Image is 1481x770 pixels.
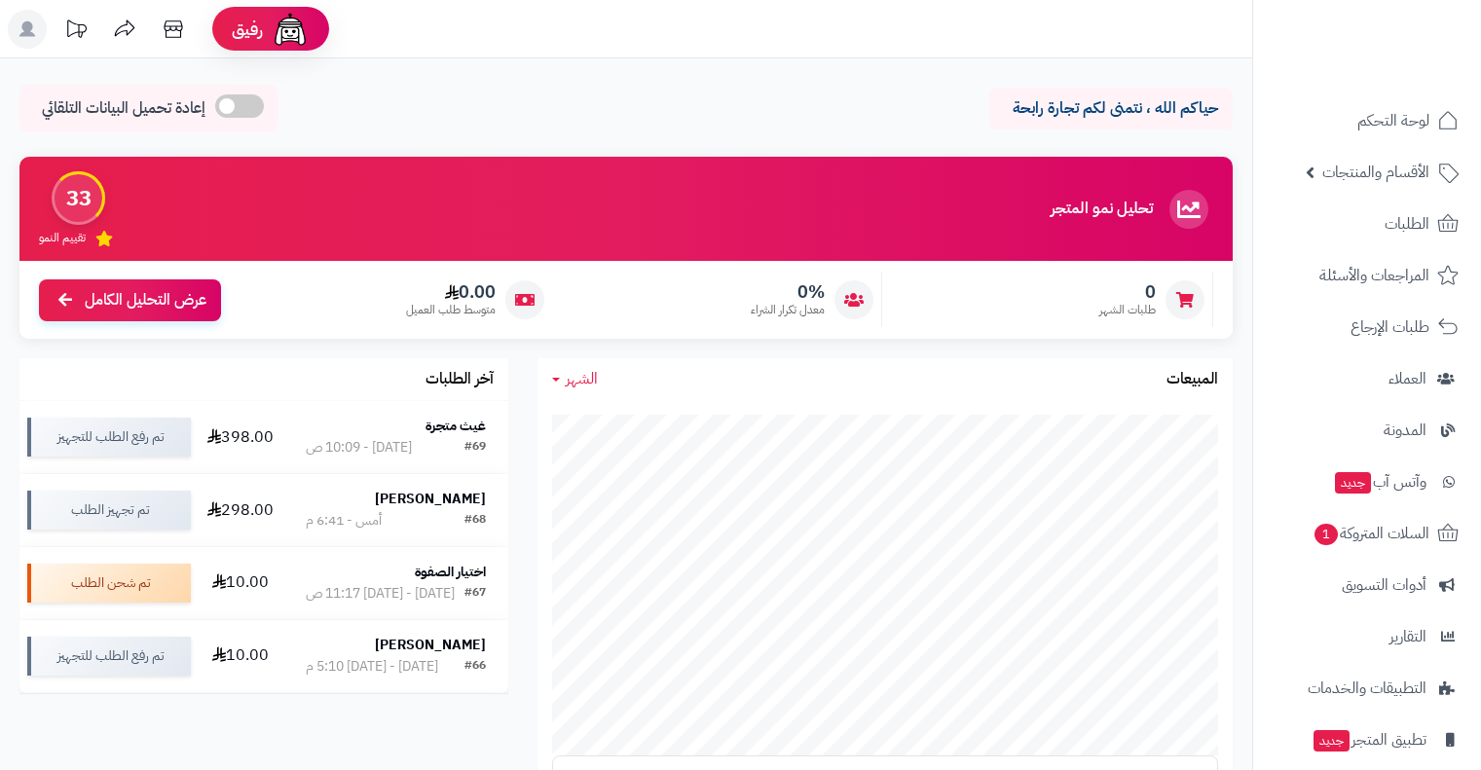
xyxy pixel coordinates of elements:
[1389,623,1426,650] span: التقارير
[1385,210,1429,238] span: الطلبات
[375,489,486,509] strong: [PERSON_NAME]
[464,584,486,604] div: #67
[1265,458,1469,505] a: وآتس آبجديد
[52,10,100,54] a: تحديثات المنصة
[1265,355,1469,402] a: العملاء
[1166,371,1218,388] h3: المبيعات
[1384,417,1426,444] span: المدونة
[464,438,486,458] div: #69
[199,474,284,546] td: 298.00
[1351,313,1429,341] span: طلبات الإرجاع
[27,491,191,530] div: تم تجهيز الطلب
[1312,726,1426,753] span: تطبيق المتجر
[1322,159,1429,186] span: الأقسام والمنتجات
[1314,524,1338,545] span: 1
[1265,201,1469,247] a: الطلبات
[426,371,494,388] h3: آخر الطلبات
[1265,510,1469,557] a: السلات المتروكة1
[751,302,825,318] span: معدل تكرار الشراء
[406,281,496,303] span: 0.00
[1314,730,1350,752] span: جديد
[1308,675,1426,702] span: التطبيقات والخدمات
[1357,107,1429,134] span: لوحة التحكم
[552,368,598,390] a: الشهر
[1099,302,1156,318] span: طلبات الشهر
[39,230,86,246] span: تقييم النمو
[1349,48,1462,89] img: logo-2.png
[27,637,191,676] div: تم رفع الطلب للتجهيز
[1265,665,1469,712] a: التطبيقات والخدمات
[27,564,191,603] div: تم شحن الطلب
[1004,97,1218,120] p: حياكم الله ، نتمنى لكم تجارة رابحة
[375,635,486,655] strong: [PERSON_NAME]
[306,584,455,604] div: [DATE] - [DATE] 11:17 ص
[1335,472,1371,494] span: جديد
[85,289,206,312] span: عرض التحليل الكامل
[1333,468,1426,495] span: وآتس آب
[1265,97,1469,144] a: لوحة التحكم
[406,302,496,318] span: متوسط طلب العميل
[306,657,438,677] div: [DATE] - [DATE] 5:10 م
[232,18,263,41] span: رفيق
[1319,262,1429,289] span: المراجعات والأسئلة
[306,511,382,531] div: أمس - 6:41 م
[1099,281,1156,303] span: 0
[1265,562,1469,608] a: أدوات التسويق
[1051,201,1153,218] h3: تحليل نمو المتجر
[1265,613,1469,660] a: التقارير
[1265,407,1469,454] a: المدونة
[751,281,825,303] span: 0%
[39,279,221,321] a: عرض التحليل الكامل
[271,10,310,49] img: ai-face.png
[199,620,284,692] td: 10.00
[42,97,205,120] span: إعادة تحميل البيانات التلقائي
[1265,252,1469,299] a: المراجعات والأسئلة
[306,438,412,458] div: [DATE] - 10:09 ص
[1265,304,1469,350] a: طلبات الإرجاع
[1342,571,1426,599] span: أدوات التسويق
[199,401,284,473] td: 398.00
[464,657,486,677] div: #66
[566,367,598,390] span: الشهر
[1265,716,1469,763] a: تطبيق المتجرجديد
[27,418,191,457] div: تم رفع الطلب للتجهيز
[1313,520,1429,547] span: السلات المتروكة
[199,547,284,619] td: 10.00
[464,511,486,531] div: #68
[426,416,486,436] strong: غيث متجرة
[415,562,486,582] strong: اختيار الصفوة
[1388,365,1426,392] span: العملاء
